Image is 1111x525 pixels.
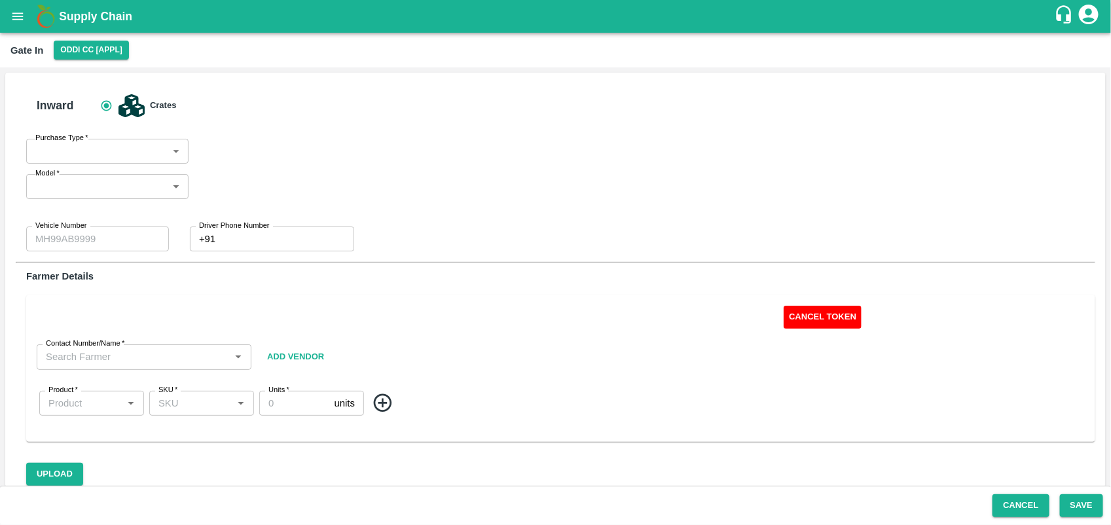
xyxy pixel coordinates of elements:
button: Open [122,395,139,412]
button: Open [232,395,249,412]
a: Supply Chain [59,7,1054,26]
b: Crates [150,100,176,110]
img: logo [33,3,59,29]
p: +91 [199,232,215,246]
button: Cancel [993,494,1049,517]
b: Farmer Details [26,271,94,281]
div: customer-support [1054,5,1077,28]
h6: Inward [26,96,94,115]
label: Purchase Type [35,133,88,143]
button: Cancel Token [784,306,862,329]
button: Select DC [54,41,129,60]
button: Open [230,348,247,365]
p: units [335,396,355,410]
input: MH99AB9999 [26,226,169,251]
input: 0 [259,391,329,416]
label: Driver Phone Number [199,221,270,231]
div: account of current user [1077,3,1101,30]
label: Units [268,385,289,395]
label: Vehicle Number [35,221,87,231]
label: Product [48,385,78,395]
b: Gate In [10,45,43,56]
button: open drawer [3,1,33,31]
input: SKU [153,395,228,412]
label: Model [35,168,60,179]
img: crates [118,94,145,118]
button: Add Vendor [262,329,329,385]
label: SKU [158,385,177,395]
b: Supply Chain [59,10,132,23]
input: Product [43,395,118,412]
button: Save [1060,494,1103,517]
button: Upload [26,463,83,486]
input: Search Farmer [41,348,226,365]
label: Contact Number/Name [46,338,124,349]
